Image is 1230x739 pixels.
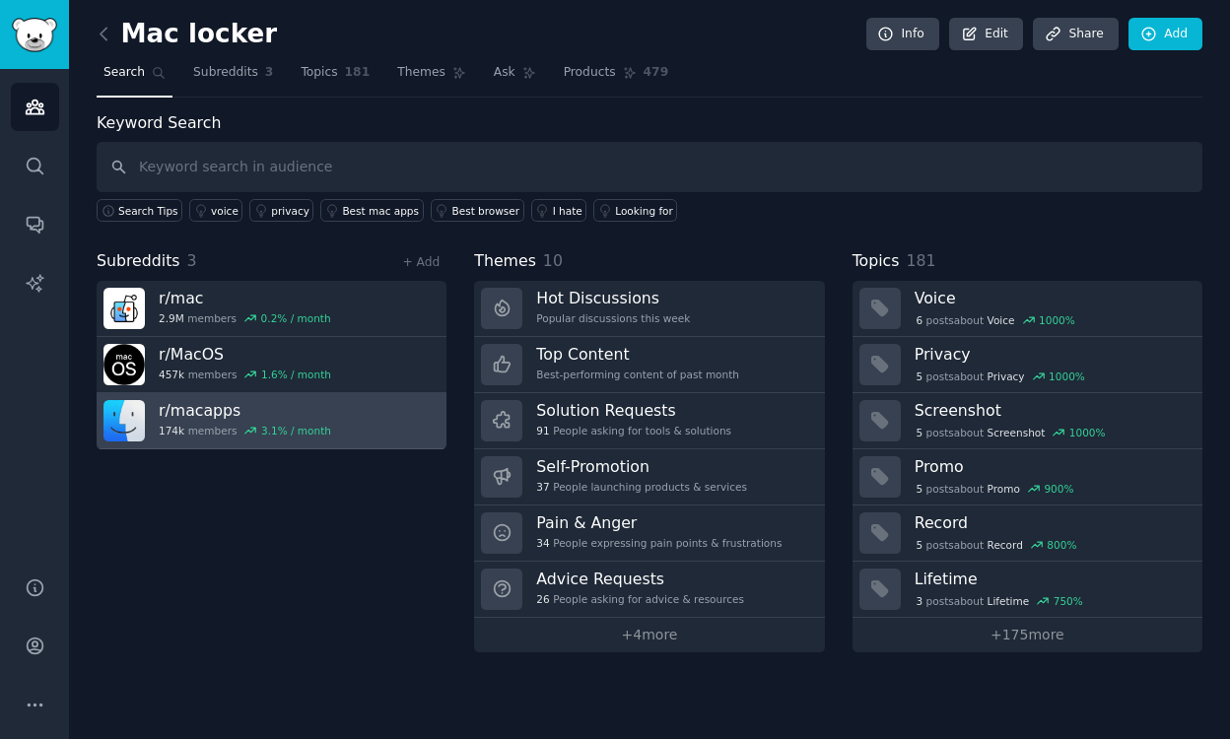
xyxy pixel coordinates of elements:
a: Best mac apps [320,199,423,222]
span: 5 [916,538,922,552]
span: 181 [345,64,371,82]
a: r/MacOS457kmembers1.6% / month [97,337,446,393]
button: Search Tips [97,199,182,222]
a: Search [97,57,172,98]
a: Lifetime3postsaboutLifetime750% [853,562,1202,618]
span: 91 [536,424,549,437]
span: Promo [988,482,1020,496]
a: + Add [402,255,440,269]
div: 0.2 % / month [261,311,331,325]
h3: r/ MacOS [159,344,331,365]
a: Hot DiscussionsPopular discussions this week [474,281,824,337]
a: Info [866,18,939,51]
div: Popular discussions this week [536,311,690,325]
div: People expressing pain points & frustrations [536,536,782,550]
a: Edit [949,18,1023,51]
a: Advice Requests26People asking for advice & resources [474,562,824,618]
a: Privacy5postsaboutPrivacy1000% [853,337,1202,393]
a: r/macapps174kmembers3.1% / month [97,393,446,449]
span: 37 [536,480,549,494]
h3: r/ macapps [159,400,331,421]
h3: Pain & Anger [536,512,782,533]
div: members [159,424,331,437]
span: Topics [853,249,900,274]
span: 3 [265,64,274,82]
span: 5 [916,426,922,439]
a: Screenshot5postsaboutScreenshot1000% [853,393,1202,449]
h3: Solution Requests [536,400,731,421]
span: Search [103,64,145,82]
span: Ask [494,64,515,82]
a: I hate [531,199,587,222]
h3: Voice [915,288,1189,308]
a: Best browser [431,199,524,222]
a: Promo5postsaboutPromo900% [853,449,1202,505]
span: Topics [301,64,337,82]
div: post s about [915,311,1077,329]
a: Voice6postsaboutVoice1000% [853,281,1202,337]
span: 181 [906,251,935,270]
img: macapps [103,400,145,441]
h3: Advice Requests [536,569,744,589]
span: Lifetime [988,594,1030,608]
a: privacy [249,199,313,222]
div: Best mac apps [342,204,419,218]
span: 34 [536,536,549,550]
span: Record [988,538,1023,552]
h3: Promo [915,456,1189,477]
span: 5 [916,482,922,496]
a: Looking for [593,199,677,222]
img: GummySearch logo [12,18,57,52]
span: 6 [916,313,922,327]
a: voice [189,199,242,222]
span: Themes [474,249,536,274]
label: Keyword Search [97,113,221,132]
span: Screenshot [988,426,1046,439]
a: +4more [474,618,824,652]
span: Themes [397,64,445,82]
span: Subreddits [97,249,180,274]
div: Best browser [452,204,520,218]
div: 800 % [1047,538,1076,552]
span: Subreddits [193,64,258,82]
div: 750 % [1054,594,1083,608]
a: Themes [390,57,473,98]
span: Search Tips [118,204,178,218]
div: 1000 % [1069,426,1106,439]
h3: Hot Discussions [536,288,690,308]
span: 5 [916,369,922,383]
div: privacy [271,204,309,218]
div: post s about [915,592,1085,610]
div: post s about [915,536,1078,554]
a: Solution Requests91People asking for tools & solutions [474,393,824,449]
span: Privacy [988,369,1025,383]
div: voice [211,204,239,218]
a: r/mac2.9Mmembers0.2% / month [97,281,446,337]
h3: Record [915,512,1189,533]
h3: Privacy [915,344,1189,365]
a: Add [1128,18,1202,51]
div: post s about [915,368,1087,385]
a: Products479 [557,57,675,98]
div: People asking for advice & resources [536,592,744,606]
a: Self-Promotion37People launching products & services [474,449,824,505]
span: 2.9M [159,311,184,325]
span: Voice [988,313,1015,327]
div: 3.1 % / month [261,424,331,437]
div: I hate [553,204,582,218]
div: 1.6 % / month [261,368,331,381]
div: 900 % [1044,482,1073,496]
input: Keyword search in audience [97,142,1202,192]
h3: r/ mac [159,288,331,308]
div: Looking for [615,204,673,218]
div: members [159,311,331,325]
a: Top ContentBest-performing content of past month [474,337,824,393]
a: Topics181 [294,57,376,98]
a: Pain & Anger34People expressing pain points & frustrations [474,505,824,562]
a: Ask [487,57,543,98]
span: 174k [159,424,184,437]
span: 3 [187,251,197,270]
img: MacOS [103,344,145,385]
img: mac [103,288,145,329]
div: 1000 % [1039,313,1075,327]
